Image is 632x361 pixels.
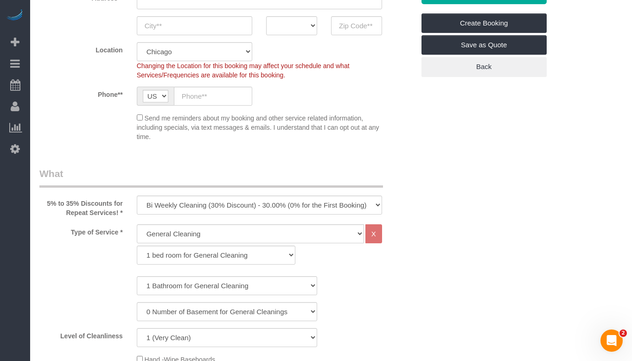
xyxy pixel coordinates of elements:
[137,114,379,140] span: Send me reminders about my booking and other service related information, including specials, via...
[39,167,383,188] legend: What
[6,9,24,22] img: Automaid Logo
[421,35,547,55] a: Save as Quote
[32,224,130,237] label: Type of Service *
[32,42,130,55] label: Location
[32,196,130,217] label: 5% to 35% Discounts for Repeat Services! *
[600,329,623,352] iframe: Intercom live chat
[421,57,547,76] a: Back
[421,13,547,33] a: Create Booking
[32,328,130,341] label: Level of Cleanliness
[137,62,350,79] span: Changing the Location for this booking may affect your schedule and what Services/Frequencies are...
[331,16,382,35] input: Zip Code**
[619,329,627,337] span: 2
